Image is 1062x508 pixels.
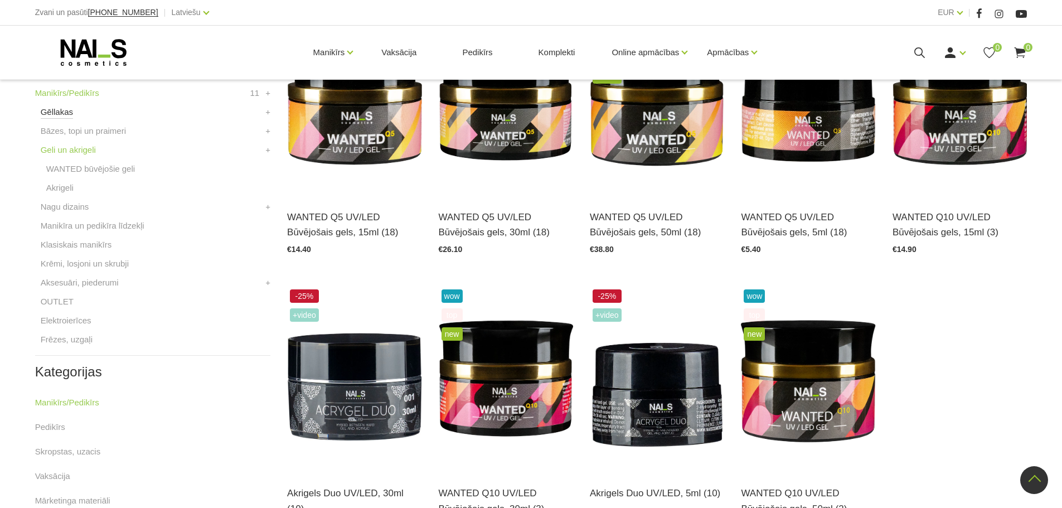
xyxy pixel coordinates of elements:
a: 0 [1013,46,1027,60]
a: Elektroierīces [41,314,91,327]
a: WANTED Q10 UV/LED Būvējošais gels, 15ml (3) [893,210,1027,240]
a: WANTED būvējošie geli [46,162,135,176]
span: top [744,308,765,322]
a: Gēllakas [41,105,73,119]
span: 0 [993,43,1002,52]
a: 0 [982,46,996,60]
a: + [265,105,270,119]
a: Geli un akrigeli [41,143,96,157]
a: Klasiskais manikīrs [41,238,112,251]
a: Akrigeli [46,181,74,195]
h2: Kategorijas [35,365,270,379]
a: WANTED Q5 UV/LED Būvējošais gels, 30ml (18) [439,210,573,240]
a: Bāzes, topi un praimeri [41,124,126,138]
a: Vaksācija [372,26,425,79]
img: Kas ir AKRIGELS “DUO GEL” un kādas problēmas tas risina?• Tas apvieno ērti modelējamā akrigela un... [590,287,724,472]
a: Frēzes, uzgaļi [41,333,93,346]
span: 0 [1024,43,1032,52]
img: Gels WANTED NAILS cosmetics tehniķu komanda ir radījusi gelu, kas ilgi jau ir katra meistara mekl... [741,287,875,472]
a: + [265,86,270,100]
span: new [442,327,463,341]
span: top [442,308,463,322]
a: Apmācības [707,30,749,75]
span: €14.40 [287,245,311,254]
a: WANTED Q5 UV/LED Būvējošais gels, 15ml (18) [287,210,421,240]
img: Gels WANTED NAILS cosmetics tehniķu komanda ir radījusi gelu, kas ilgi jau ir katra meistara mekl... [590,11,724,196]
span: -25% [593,289,622,303]
span: -25% [290,289,319,303]
a: Manikīrs/Pedikīrs [35,396,99,409]
a: [PHONE_NUMBER] [88,8,158,17]
span: +Video [593,308,622,322]
span: 11 [250,86,259,100]
span: wow [442,289,463,303]
img: Kas ir AKRIGELS “DUO GEL” un kādas problēmas tas risina?• Tas apvieno ērti modelējamā akrigela un... [287,287,421,472]
a: Manikīrs/Pedikīrs [35,86,99,100]
a: Nagu dizains [41,200,89,214]
a: + [265,276,270,289]
a: Akrigels Duo UV/LED, 5ml (10) [590,486,724,501]
a: + [265,200,270,214]
a: Manikīra un pedikīra līdzekļi [41,219,144,233]
a: Komplekti [530,26,584,79]
a: Krēmi, losjoni un skrubji [41,257,129,270]
img: Gels WANTED NAILS cosmetics tehniķu komanda ir radījusi gelu, kas ilgi jau ir katra meistara mekl... [439,287,573,472]
a: Mārketinga materiāli [35,494,110,507]
a: Vaksācija [35,470,70,483]
span: | [968,6,971,20]
a: Skropstas, uzacis [35,445,101,458]
a: Pedikīrs [35,420,65,434]
span: | [164,6,166,20]
img: Gels WANTED NAILS cosmetics tehniķu komanda ir radījusi gelu, kas ilgi jau ir katra meistara mekl... [287,11,421,196]
a: EUR [938,6,954,19]
a: Manikīrs [313,30,345,75]
img: Gels WANTED NAILS cosmetics tehniķu komanda ir radījusi gelu, kas ilgi jau ir katra meistara mekl... [741,11,875,196]
a: + [265,143,270,157]
a: + [265,124,270,138]
a: WANTED Q5 UV/LED Būvējošais gels, 5ml (18) [741,210,875,240]
span: €26.10 [439,245,463,254]
span: €38.80 [590,245,614,254]
a: Aksesuāri, piederumi [41,276,119,289]
img: Gels WANTED NAILS cosmetics tehniķu komanda ir radījusi gelu, kas ilgi jau ir katra meistara mekl... [893,11,1027,196]
div: Zvani un pasūti [35,6,158,20]
span: €5.40 [741,245,760,254]
span: +Video [290,308,319,322]
span: wow [744,289,765,303]
span: new [744,327,765,341]
img: Gels WANTED NAILS cosmetics tehniķu komanda ir radījusi gelu, kas ilgi jau ir katra meistara mekl... [439,11,573,196]
a: WANTED Q5 UV/LED Būvējošais gels, 50ml (18) [590,210,724,240]
span: €14.90 [893,245,916,254]
a: Latviešu [172,6,201,19]
a: OUTLET [41,295,74,308]
a: Pedikīrs [453,26,501,79]
a: Online apmācības [612,30,679,75]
